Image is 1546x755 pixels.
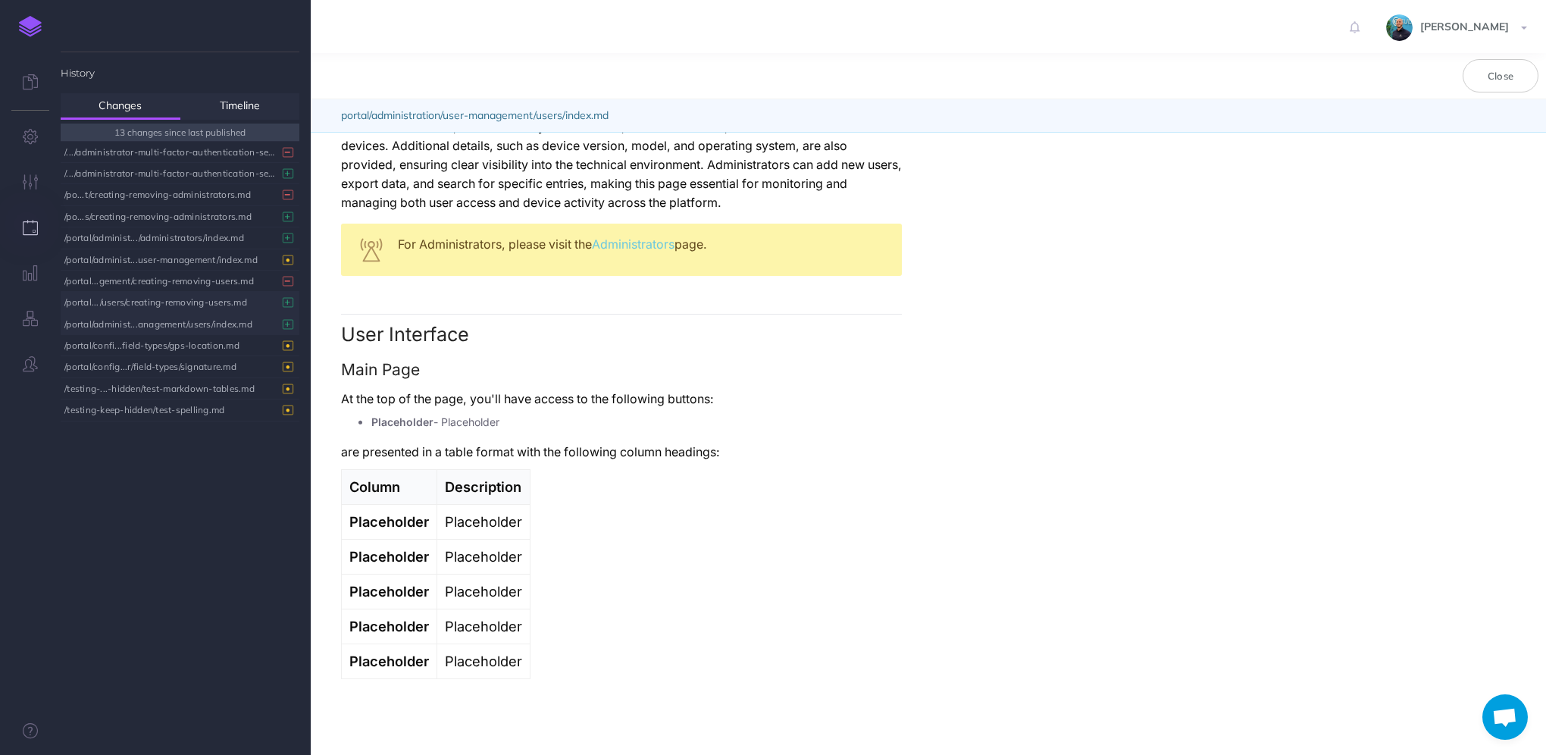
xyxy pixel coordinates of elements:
[371,415,433,428] strong: Placeholder
[64,227,288,248] div: /portal/administ.../administrators/index.md
[349,618,429,634] strong: Placeholder
[64,378,296,399] button: /testing-...-hidden/test-markdown-tables.md •
[283,298,293,308] i: Added
[283,169,293,179] i: Added
[283,255,293,265] i: Modified
[64,206,288,227] div: /po...s/creating-removing-administrators.md
[592,237,674,252] a: Administrators
[349,653,429,669] strong: Placeholder
[64,249,296,270] button: /portal/administ...user-management/index.md •
[1463,59,1538,92] button: Close
[341,390,902,409] p: At the top of the page, you'll have access to the following buttons:
[64,163,288,183] div: /.../administrator-multi-factor-authentication-setup.md
[285,343,290,349] span: •
[341,443,902,462] p: are presented in a table format with the following column headings:
[64,399,288,420] div: /testing-keep-hidden/test-spelling.md
[349,478,429,497] p: Column
[283,319,293,329] i: Added
[64,378,288,399] div: /testing-...-hidden/test-markdown-tables.md
[64,356,288,377] div: /portal/config...r/field-types/signature.md
[64,335,288,356] div: /portal/confi...field-types/gps-location.md
[398,235,887,254] p: For Administrators, please visit the page.
[64,184,288,205] div: /po...t/creating-removing-administrators.md
[283,277,293,287] i: Deleted
[64,249,288,270] div: /portal/administ...user-management/index.md
[64,227,296,248] button: /portal/administ.../administrators/index.md
[64,271,288,291] div: /portal...gement/creating-removing-users.md
[341,314,902,346] h2: User Interface
[285,407,290,413] span: •
[283,362,293,372] i: Modified
[445,478,522,497] p: Description
[341,80,902,212] p: The Users page provides an overview of all users (sometimes referred to as devices) connected to ...
[311,99,1546,132] div: portal/administration/user-management/users/index.md
[283,212,293,222] i: Added
[114,127,246,138] small: 13 changes since last published
[285,385,290,391] span: •
[180,93,300,120] a: Timeline
[19,16,42,37] img: logo-mark.svg
[64,399,296,420] button: /testing-keep-hidden/test-spelling.md •
[1386,14,1413,41] img: 925838e575eb33ea1a1ca055db7b09b0.jpg
[64,184,296,205] button: /po...t/creating-removing-administrators.md
[64,292,296,312] button: /portal.../users/creating-removing-users.md
[283,190,293,200] i: Deleted
[283,147,293,157] i: Deleted
[64,292,288,312] div: /portal.../users/creating-removing-users.md
[64,356,296,377] button: /portal/config...r/field-types/signature.md •
[64,142,296,162] button: /.../administrator-multi-factor-authentication-setup.md
[64,335,296,356] button: /portal/confi...field-types/gps-location.md •
[349,548,429,565] strong: Placeholder
[1413,20,1516,33] span: [PERSON_NAME]
[445,617,522,636] p: Placeholder
[349,513,429,530] strong: Placeholder
[1482,694,1528,740] div: Open chat
[283,384,293,394] i: Modified
[349,583,429,600] strong: Placeholder
[283,341,293,351] i: Modified
[283,233,293,243] i: Added
[61,52,299,78] h4: History
[64,314,296,334] button: /portal/administ...anagement/users/index.md
[371,416,902,428] li: - Placeholder
[341,361,902,378] h3: Main Page
[64,163,296,183] button: /.../administrator-multi-factor-authentication-setup.md
[64,206,296,227] button: /po...s/creating-removing-administrators.md
[285,364,290,370] span: •
[285,256,290,262] span: •
[64,142,288,162] div: /.../administrator-multi-factor-authentication-setup.md
[283,406,293,415] i: Modified
[64,314,288,334] div: /portal/administ...anagement/users/index.md
[445,512,522,531] p: Placeholder
[61,93,180,120] a: Changes
[64,271,296,291] button: /portal...gement/creating-removing-users.md
[445,652,522,671] p: Placeholder
[445,582,522,601] p: Placeholder
[445,547,522,566] p: Placeholder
